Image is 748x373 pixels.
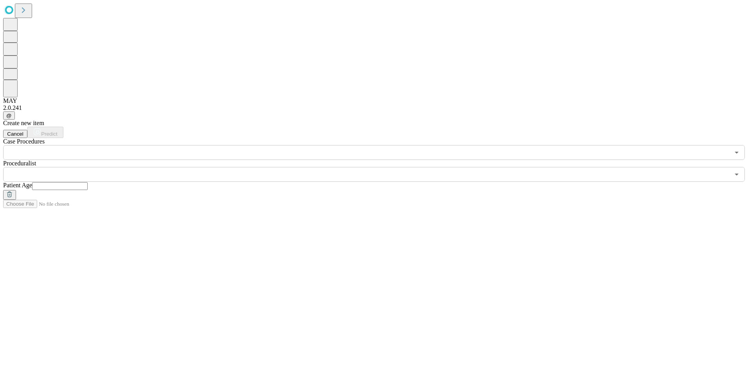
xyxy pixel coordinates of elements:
button: @ [3,111,15,120]
span: @ [6,113,12,118]
span: Scheduled Procedure [3,138,45,145]
div: MAY [3,97,745,104]
span: Proceduralist [3,160,36,167]
span: Patient Age [3,182,32,188]
button: Open [731,169,742,180]
span: Cancel [7,131,23,137]
span: Predict [41,131,57,137]
span: Create new item [3,120,44,126]
button: Predict [27,127,63,138]
button: Cancel [3,130,27,138]
button: Open [731,147,742,158]
div: 2.0.241 [3,104,745,111]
